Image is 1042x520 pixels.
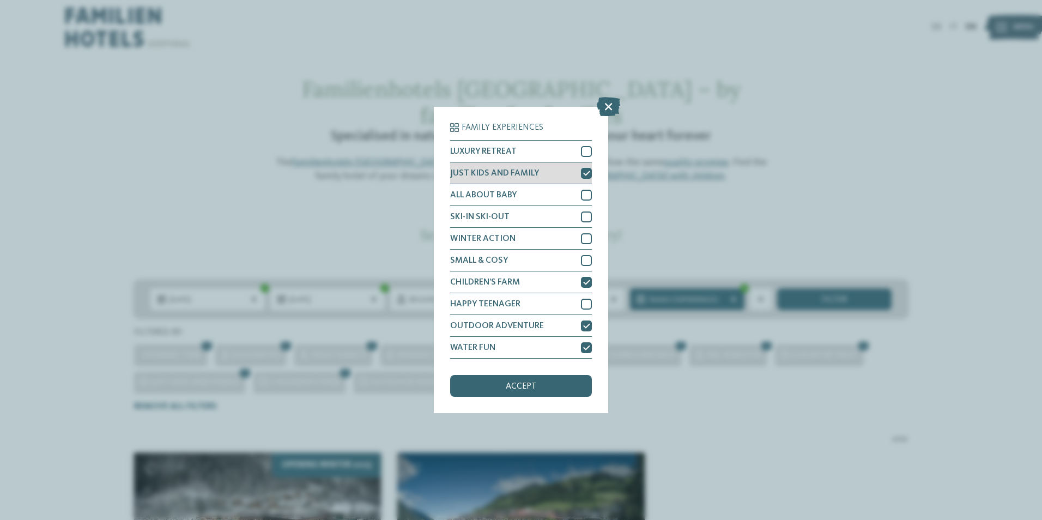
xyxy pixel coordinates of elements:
span: SMALL & COSY [450,256,508,265]
span: OUTDOOR ADVENTURE [450,322,544,330]
span: WINTER ACTION [450,234,516,243]
span: JUST KIDS AND FAMILY [450,169,539,178]
span: SKI-IN SKI-OUT [450,213,510,221]
span: HAPPY TEENAGER [450,300,520,309]
span: LUXURY RETREAT [450,147,517,156]
span: Family Experiences [462,123,543,132]
span: ALL ABOUT BABY [450,191,517,199]
span: accept [506,382,536,391]
span: WATER FUN [450,343,495,352]
span: CHILDREN’S FARM [450,278,520,287]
